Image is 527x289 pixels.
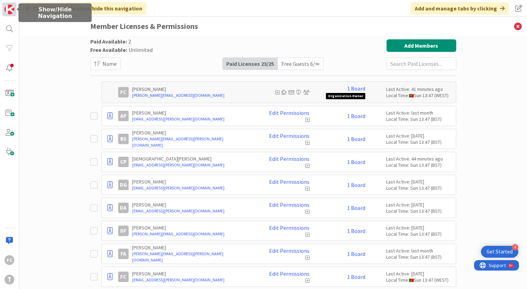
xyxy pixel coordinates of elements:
p: [PERSON_NAME] [132,110,254,116]
a: 1 Board [347,159,365,165]
a: [EMAIL_ADDRESS][PERSON_NAME][DOMAIN_NAME] [132,277,254,283]
a: 1 Board [347,182,365,188]
p: [PERSON_NAME] [132,130,254,136]
a: [PERSON_NAME][EMAIL_ADDRESS][PERSON_NAME][DOMAIN_NAME] [132,136,254,148]
p: [PERSON_NAME] [132,179,254,185]
div: Add and manage tabs by clicking [411,2,509,15]
a: Edit Permissions [269,156,310,162]
div: T [5,275,14,284]
div: Local Time: Sun 13:47 (BST) [386,254,452,260]
div: AP [118,111,129,121]
div: DG [118,180,129,190]
p: [PERSON_NAME] [132,271,254,277]
img: Visit kanbanzone.com [5,5,14,14]
div: Click our logo to show/hide this navigation [21,2,146,15]
h5: Show/Hide Navigation [21,6,89,19]
div: FA [118,249,129,259]
button: Add Members [387,39,456,52]
a: [PERSON_NAME][EMAIL_ADDRESS][PERSON_NAME][DOMAIN_NAME] [132,251,254,263]
a: 1 Board [347,85,365,92]
div: DF [118,226,129,236]
span: Organization Owner [326,93,365,99]
a: 1 Board [347,228,365,234]
h3: Member Licenses & Permissions [90,17,456,36]
div: Local Time: Sun 13:47 (BST) [386,231,452,237]
a: Edit Permissions [269,202,310,208]
span: Unlimited [129,46,153,53]
a: [EMAIL_ADDRESS][PERSON_NAME][DOMAIN_NAME] [132,116,254,122]
div: FC [118,272,129,282]
div: Last Active: last month [386,110,452,116]
span: Name [102,60,117,68]
a: Edit Permissions [269,225,310,231]
div: Paid Licenses 23 / 25 [223,58,278,70]
div: FC [118,87,129,97]
a: [EMAIL_ADDRESS][PERSON_NAME][DOMAIN_NAME] [132,208,254,214]
div: Last Active: 44 minutes ago [386,156,452,162]
img: pt.png [409,94,414,97]
span: Paid Available: [90,38,127,45]
div: Last Active: [DATE] [386,271,452,277]
div: 9+ [35,3,39,8]
div: Last Active: 41 minutes ago [386,86,452,92]
img: pt.png [409,279,414,282]
span: Support [15,1,32,9]
div: Local Time: Sun 13:47 (BST) [386,185,452,191]
a: 1 Board [347,205,365,211]
a: Edit Permissions [269,248,310,254]
a: Edit Permissions [269,179,310,185]
a: [EMAIL_ADDRESS][PERSON_NAME][DOMAIN_NAME] [132,185,254,191]
p: [PERSON_NAME] [132,244,254,251]
a: [PERSON_NAME][EMAIL_ADDRESS][DOMAIN_NAME] [132,231,254,237]
p: [PERSON_NAME] [132,86,254,92]
div: Last Active: [DATE] [386,179,452,185]
p: [PERSON_NAME] [132,202,254,208]
a: Edit Permissions [269,271,310,277]
div: Local Time: Sun 13:47 (BST) [386,116,452,122]
div: DA [118,203,129,213]
a: 1 Board [347,251,365,257]
span: 2 [128,38,131,45]
div: Local Time: Sun 13:47 (WEST) [386,277,452,283]
a: 1 Board [347,136,365,142]
span: Free Available: [90,46,127,53]
button: Name [90,57,121,70]
div: Last Active: [DATE] [386,202,452,208]
p: [PERSON_NAME] [132,225,254,231]
div: Local Time: Sun 13:47 (BST) [386,162,452,168]
div: BS [118,134,129,144]
div: CP [118,157,129,167]
div: Get Started [487,248,513,255]
p: [DEMOGRAPHIC_DATA][PERSON_NAME] [132,156,254,162]
div: Local Time: Sun 13:47 (WEST) [386,92,452,99]
a: 1 Board [347,113,365,119]
div: Local Time: Sun 13:47 (BST) [386,208,452,214]
a: [EMAIL_ADDRESS][PERSON_NAME][DOMAIN_NAME] [132,162,254,168]
div: 4 [512,244,518,250]
a: Edit Permissions [269,133,310,139]
div: FC [5,255,14,265]
a: [PERSON_NAME][EMAIL_ADDRESS][DOMAIN_NAME] [132,92,254,99]
a: 1 Board [347,274,365,280]
div: Local Time: Sun 13:47 (BST) [386,139,452,145]
a: Edit Permissions [269,110,310,116]
div: Last Active: [DATE] [386,133,452,139]
div: Free Guests 6 / ∞ [278,58,323,70]
div: Last Active: last month [386,248,452,254]
div: Last Active: [DATE] [386,225,452,231]
input: Search Paid Licenses... [387,57,456,70]
div: Open Get Started checklist, remaining modules: 4 [481,246,518,258]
